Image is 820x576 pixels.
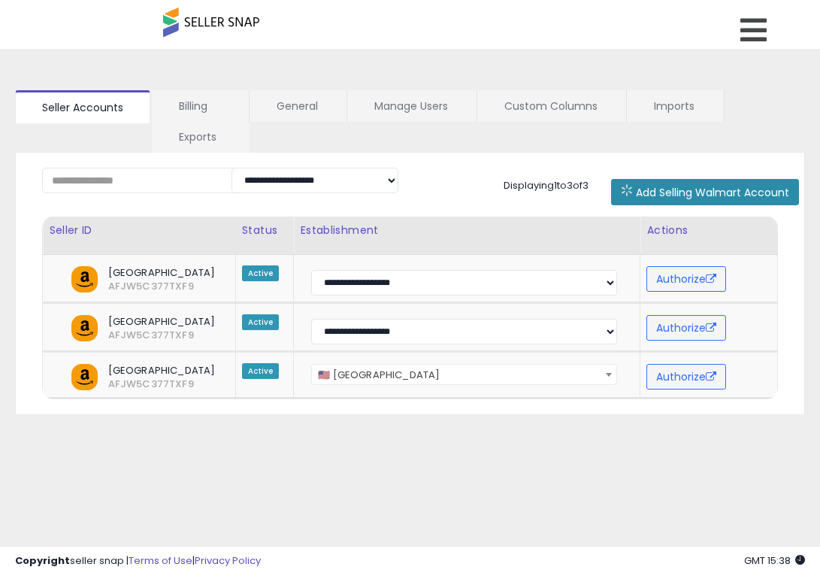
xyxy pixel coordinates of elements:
[97,329,120,342] span: AFJW5C377TXF9
[129,553,192,568] a: Terms of Use
[744,553,805,568] span: 2025-10-9 15:38 GMT
[242,363,280,379] span: Active
[646,266,726,292] button: Authorize
[195,553,261,568] a: Privacy Policy
[97,364,201,377] span: [GEOGRAPHIC_DATA]
[242,314,280,330] span: Active
[504,178,589,193] span: Displaying 1 to 3 of 3
[71,315,98,341] img: amazon.png
[312,365,616,386] span: 🇺🇸 United States
[300,223,634,238] div: Establishment
[646,223,771,238] div: Actions
[627,90,722,122] a: Imports
[311,364,617,385] span: 🇺🇸 United States
[242,223,288,238] div: Status
[71,266,98,293] img: amazon.png
[97,377,120,391] span: AFJW5C377TXF9
[71,364,98,390] img: amazon.png
[97,280,120,293] span: AFJW5C377TXF9
[646,364,726,390] button: Authorize
[152,90,247,122] a: Billing
[152,121,248,153] a: Exports
[97,266,201,280] span: [GEOGRAPHIC_DATA]
[15,90,150,123] a: Seller Accounts
[49,223,229,238] div: Seller ID
[242,265,280,281] span: Active
[97,315,201,329] span: [GEOGRAPHIC_DATA]
[15,553,70,568] strong: Copyright
[15,554,261,568] div: seller snap | |
[250,90,345,122] a: General
[611,179,799,205] button: Add Selling Walmart Account
[636,185,789,200] span: Add Selling Walmart Account
[646,315,726,341] button: Authorize
[477,90,625,122] a: Custom Columns
[347,90,475,122] a: Manage Users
